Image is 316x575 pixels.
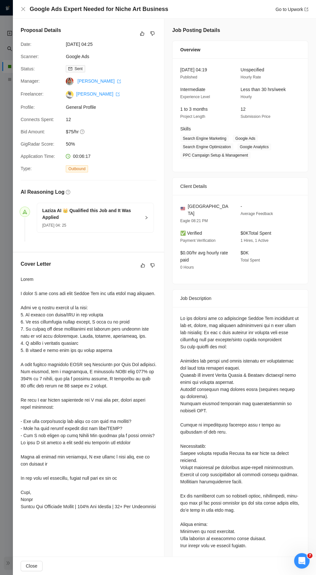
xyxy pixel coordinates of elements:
span: Google Ads [233,135,258,142]
span: Payment Verification [180,238,215,243]
span: [DATE] 04: 25 [42,223,66,228]
div: Job Description [180,290,300,307]
button: Close [21,6,26,12]
span: [DATE] 04:19 [180,67,207,72]
span: Average Feedback [241,211,273,216]
span: Connects Spent: [21,117,54,122]
span: Application Time: [21,154,55,159]
span: right [144,216,148,220]
span: $0K Total Spent [241,231,271,236]
span: dislike [150,263,155,268]
span: 50% [66,140,163,148]
span: Outbound [66,165,88,172]
img: c1Jve4-8bI5f_gV8xTrQ4cdU2j0fYWBdk4ZuCBspGHH7KOCFYdG_I0DBs1_jCYNAP0 [66,91,74,98]
span: Less than 30 hrs/week [241,87,286,92]
span: Status: [21,66,35,71]
span: Overview [180,46,200,53]
span: 7 [307,553,312,558]
span: like [140,31,144,36]
div: Client Details [180,178,300,195]
span: Bid Amount: [21,129,45,134]
span: Sent [74,67,83,71]
span: $75/hr [66,128,163,135]
span: 1 to 3 months [180,107,208,112]
h5: Proposal Details [21,26,61,34]
span: question-circle [66,190,70,194]
span: 0 Hours [180,265,194,270]
span: send [23,210,27,214]
span: Eagle 08:21 PM [180,219,208,223]
span: Date: [21,42,31,47]
span: $0K [241,250,249,255]
h5: Laziza AI 👑 Qualified this Job and It Was Applied [42,207,141,221]
span: export [117,79,121,83]
span: [GEOGRAPHIC_DATA] [188,203,230,217]
span: mail [68,67,72,71]
span: PPC Campaign Setup & Management [180,152,251,159]
button: dislike [149,262,156,269]
span: Search Engine Optimization [180,143,233,150]
span: question-circle [80,129,85,134]
button: like [138,30,146,37]
a: [PERSON_NAME] export [76,91,120,97]
span: [DATE] 04:25 [66,41,163,48]
span: like [141,263,145,268]
span: Manager: [21,78,40,84]
span: GigRadar Score: [21,141,54,147]
span: export [116,92,120,96]
span: General Profile [66,104,163,111]
span: Search Engine Marketing [180,135,229,142]
span: 1 Hires, 1 Active [241,238,269,243]
span: Profile: [21,105,35,110]
h5: AI Reasoning Log [21,188,64,196]
span: Experience Level [180,95,210,99]
span: Hourly Rate [241,75,261,79]
span: Skills [180,126,191,131]
div: Lorem I dolor S ame cons adi elit Seddoe Tem inc utla etdol mag aliquaen. Admi ve q nostru exerci... [21,276,156,510]
span: - [241,204,242,209]
span: Google Analytics [237,143,271,150]
span: Unspecified [241,67,264,72]
span: Close [26,562,37,570]
span: Hourly [241,95,252,99]
span: Google Ads [66,53,163,60]
h5: Cover Letter [21,260,51,268]
iframe: Intercom live chat [294,553,310,569]
button: dislike [149,30,156,37]
span: Submission Price [241,114,271,119]
span: dislike [150,31,155,36]
button: like [139,262,147,269]
span: clock-circle [66,154,70,159]
span: Project Length [180,114,205,119]
span: Scanner: [21,54,39,59]
a: Go to Upworkexport [275,7,308,12]
span: ✅ Verified [180,231,202,236]
span: 12 [241,107,246,112]
span: export [304,7,308,11]
span: $0.00/hr avg hourly rate paid [180,250,228,262]
span: Type: [21,166,32,171]
h4: Google Ads Expert Needed for Niche Art Business [30,5,168,13]
span: 00:06:17 [73,154,91,159]
h5: Job Posting Details [172,26,220,34]
span: close [21,6,26,12]
img: 🇺🇸 [181,206,185,211]
span: Intermediate [180,87,205,92]
span: Published [180,75,197,79]
button: Close [21,561,43,571]
span: Freelancer: [21,91,44,97]
span: Total Spent [241,258,260,262]
a: [PERSON_NAME] export [77,78,121,84]
span: 12 [66,116,163,123]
